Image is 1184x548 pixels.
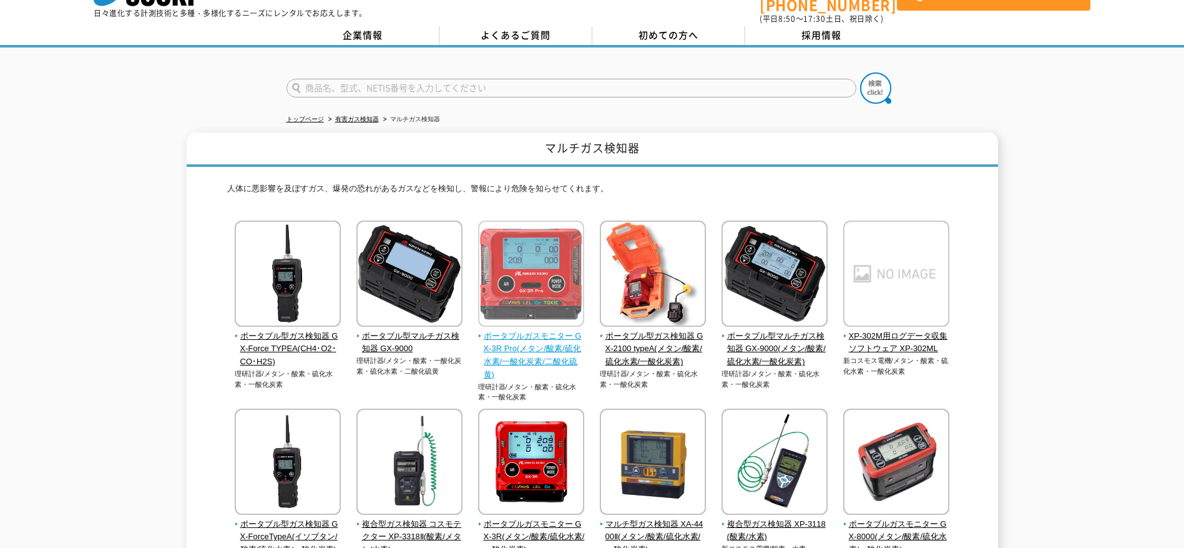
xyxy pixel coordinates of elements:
img: マルチ型ガス検知器 XA-4400Ⅱ(メタン/酸素/硫化水素/一酸化炭素) [600,409,706,518]
a: ポータブルガスモニター GX-3R Pro(メタン/酸素/硫化水素/一酸化炭素/二酸化硫黄) [478,318,585,382]
img: ポータブルガスモニター GX-3R(メタン/酸素/硫化水素/一酸化炭素) [478,409,584,518]
span: ポータブルガスモニター GX-3R Pro(メタン/酸素/硫化水素/一酸化炭素/二酸化硫黄) [478,330,585,382]
span: 複合型ガス検知器 XP-3118(酸素/水素) [722,518,828,544]
a: XP-302M用ログデータ収集ソフトウェア XP-302ML [843,318,950,356]
a: 企業情報 [286,26,439,45]
a: 初めての方へ [592,26,745,45]
span: XP-302M用ログデータ収集ソフトウェア XP-302ML [843,330,950,356]
span: 初めての方へ [638,28,698,42]
img: ポータブル型マルチガス検知器 GX-9000 [356,221,462,330]
img: 複合型ガス検知器 XP-3118(酸素/水素) [722,409,828,518]
li: マルチガス検知器 [381,113,440,126]
span: ポータブル型ガス検知器 GX-2100 typeA(メタン/酸素/硫化水素/一酸化炭素) [600,330,707,369]
img: btn_search.png [860,72,891,104]
span: 17:30 [803,13,826,24]
img: XP-302M用ログデータ収集ソフトウェア XP-302ML [843,221,949,330]
p: 人体に悪影響を及ぼすガス、爆発の恐れがあるガスなどを検知し、警報により危険を知らせてくれます。 [227,182,957,202]
a: ポータブル型マルチガス検知器 GX-9000(メタン/酸素/硫化水素/一酸化炭素) [722,318,828,369]
p: 理研計器/メタン・酸素・硫化水素・一酸化炭素 [600,369,707,389]
a: トップページ [286,116,324,122]
p: 日々進化する計測技術と多種・多様化するニーズにレンタルでお応えします。 [94,9,367,17]
h1: マルチガス検知器 [187,132,998,167]
p: 理研計器/メタン・酸素・硫化水素・一酸化炭素 [235,369,341,389]
span: 8:50 [778,13,796,24]
a: 有害ガス検知器 [335,116,379,122]
a: ポータブル型ガス検知器 GX-2100 typeA(メタン/酸素/硫化水素/一酸化炭素) [600,318,707,369]
a: よくあるご質問 [439,26,592,45]
p: 理研計器/メタン・酸素・硫化水素・一酸化炭素 [722,369,828,389]
span: ポータブル型マルチガス検知器 GX-9000(メタン/酸素/硫化水素/一酸化炭素) [722,330,828,369]
span: ポータブル型ガス検知器 GX-Force TYPEA(CH4･O2･CO･H2S) [235,330,341,369]
a: ポータブル型マルチガス検知器 GX-9000 [356,318,463,356]
img: ポータブル型ガス検知器 GX-2100 typeA(メタン/酸素/硫化水素/一酸化炭素) [600,221,706,330]
p: 理研計器/メタン・酸素・硫化水素・一酸化炭素 [478,382,585,402]
a: 複合型ガス検知器 XP-3118(酸素/水素) [722,506,828,544]
span: ポータブル型マルチガス検知器 GX-9000 [356,330,463,356]
img: ポータブルガスモニター GX-8000(メタン/酸素/硫化水素/一酸化炭素) [843,409,949,518]
img: ポータブル型マルチガス検知器 GX-9000(メタン/酸素/硫化水素/一酸化炭素) [722,221,828,330]
p: 新コスモス電機/メタン・酸素・硫化水素・一酸化炭素 [843,356,950,376]
img: ポータブルガスモニター GX-3R Pro(メタン/酸素/硫化水素/一酸化炭素/二酸化硫黄) [478,221,584,330]
img: ポータブル型ガス検知器 GX-ForceTypeA(イソブタン/酸素/硫化水素/一酸化炭素) [235,409,341,518]
img: 複合型ガス検知器 コスモテクター XP-3318Ⅱ(酸素/メタン/水素) [356,409,462,518]
input: 商品名、型式、NETIS番号を入力してください [286,79,856,97]
a: 採用情報 [745,26,898,45]
a: ポータブル型ガス検知器 GX-Force TYPEA(CH4･O2･CO･H2S) [235,318,341,369]
span: (平日 ～ 土日、祝日除く) [760,13,883,24]
p: 理研計器/メタン・酸素・一酸化炭素・硫化水素・二酸化硫黄 [356,356,463,376]
img: ポータブル型ガス検知器 GX-Force TYPEA(CH4･O2･CO･H2S) [235,221,341,330]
